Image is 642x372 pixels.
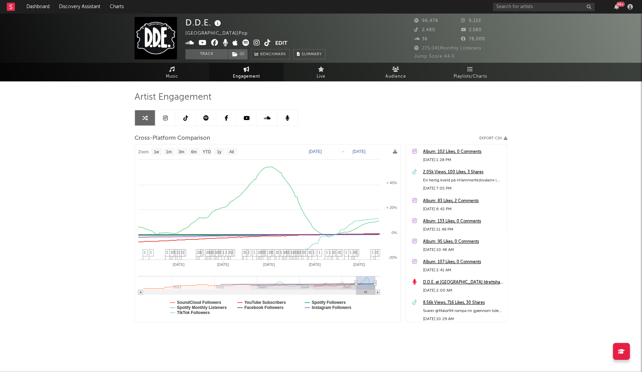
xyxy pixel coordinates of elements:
span: 1 [176,250,178,254]
text: Spotify Followers [312,300,346,305]
span: 3 [264,250,266,254]
div: [DATE] 2:00 AM [423,287,504,295]
span: 1 [293,250,295,254]
text: 1w [154,150,159,154]
span: Jump Score: 44.0 [414,54,455,59]
span: 275,041 Monthly Listeners [414,46,481,51]
div: 2.05k Views, 100 Likes, 3 Shares [423,168,504,176]
span: 1 [268,250,270,254]
a: Benchmark [251,49,290,59]
div: D.D.E. [185,17,223,28]
text: 1y [217,150,221,154]
span: 1 [318,250,320,254]
span: 2,480 [414,28,435,32]
span: 1 [222,250,224,254]
button: Edit [275,39,287,48]
div: [DATE] 11:48 PM [423,226,504,234]
text: TikTok Followers [177,310,210,315]
span: 2 [262,250,264,254]
span: 5 [212,250,214,254]
span: 2,580 [461,28,482,32]
text: YouTube Subscribers [244,300,286,305]
span: 2 [199,250,201,254]
button: Export CSV [479,136,507,140]
div: En herlig kveld på «Hammerfestivalen» i Hammerfest! #hammerfest #hammerfestival @[GEOGRAPHIC_DATA] [423,176,504,184]
span: 2 [287,250,289,254]
text: [DATE] [217,262,229,267]
span: Benchmark [260,51,286,59]
span: 96,478 [414,19,438,23]
a: Playlists/Charts [433,63,507,81]
span: 1 [210,250,213,254]
a: Album: 107 Likes, 0 Comments [423,258,504,266]
div: [DATE] 2:41 AM [423,266,504,274]
span: 2 [206,250,208,254]
div: [DATE] 10:29 AM [423,315,504,323]
a: Engagement [209,63,284,81]
span: 2 [333,250,335,254]
span: 1 [309,250,312,254]
a: Audience [358,63,433,81]
span: 1 [355,250,357,254]
text: 1m [166,150,172,154]
span: Cross-Platform Comparison [135,134,210,142]
span: 1 [372,250,374,254]
span: 2 [247,250,249,254]
div: [DATE] 1:28 PM [423,156,504,164]
span: Playlists/Charts [454,73,487,81]
text: YTD [203,150,211,154]
span: 1 [280,250,282,254]
text: Instagram Followers [312,305,352,310]
span: Audience [385,73,406,81]
text: 6m [191,150,197,154]
span: 1 [228,250,230,254]
button: 99+ [614,4,619,9]
span: 2 [218,250,220,254]
span: 9,153 [461,19,481,23]
span: 2 [271,250,273,254]
text: All [229,150,234,154]
button: Track [185,49,228,59]
span: 1 [298,250,300,254]
a: Album: 95 Likes, 0 Comments [423,238,504,246]
span: 1 [150,250,152,254]
span: 1 [215,250,217,254]
span: 2 [276,250,278,254]
text: + 20% [386,205,397,210]
a: Album: 102 Likes, 0 Comments [423,148,504,156]
text: -20% [388,255,397,259]
span: 1 [290,250,292,254]
span: 1 [225,250,227,254]
span: 1 [144,250,146,254]
div: [GEOGRAPHIC_DATA] | Pop [185,30,256,38]
text: 3m [179,150,184,154]
div: [DATE] 7:05 PM [423,184,504,193]
text: Facebook Followers [244,305,284,310]
text: [DATE] [309,262,321,267]
span: 1 [332,250,334,254]
span: 2 [231,250,233,254]
span: 1 [339,250,341,254]
span: 1 [277,250,279,254]
span: 1 [304,250,306,254]
span: 3 [207,250,209,254]
span: 2 [216,250,218,254]
span: 1 [253,250,255,254]
text: [DATE] [353,262,365,267]
div: [DATE] 6:42 PM [423,205,504,213]
a: Album: 133 Likes, 0 Comments [423,217,504,226]
span: 5 [302,250,304,254]
a: 8.56k Views, 716 Likes, 30 Shares [423,299,504,307]
span: 2 [338,250,340,254]
a: D.D.E. at [GEOGRAPHIC_DATA] Idrettshall ([DATE]) [423,278,504,287]
div: Svarer @Malor94 rompa mi gjænnom tiden!🎶🎫😍 #dde #norskmusikk #tilbakeblikk #bjarnebrøndbo #1996 [423,307,504,315]
span: 2 [375,250,377,254]
span: 1 [244,250,246,254]
text: 0% [392,231,397,235]
div: [DATE] 10:46 AM [423,246,504,254]
span: Artist Engagement [135,93,212,101]
span: 1 [292,250,294,254]
span: 3 [269,250,272,254]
